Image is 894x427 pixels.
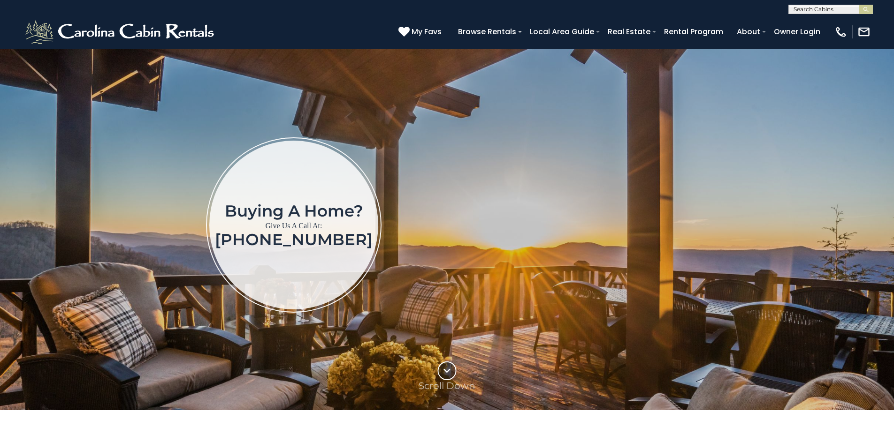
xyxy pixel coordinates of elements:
img: White-1-2.png [23,18,218,46]
a: Real Estate [603,23,655,40]
a: Local Area Guide [525,23,599,40]
iframe: New Contact Form [533,98,839,351]
span: My Favs [412,26,442,37]
h1: Buying a home? [215,202,373,219]
img: mail-regular-white.png [857,25,871,38]
a: [PHONE_NUMBER] [215,230,373,249]
a: About [732,23,765,40]
a: Rental Program [659,23,728,40]
a: Browse Rentals [453,23,521,40]
p: Scroll Down [419,380,475,391]
a: My Favs [398,26,444,38]
a: Owner Login [769,23,825,40]
img: phone-regular-white.png [834,25,848,38]
p: Give Us A Call At: [215,219,373,232]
